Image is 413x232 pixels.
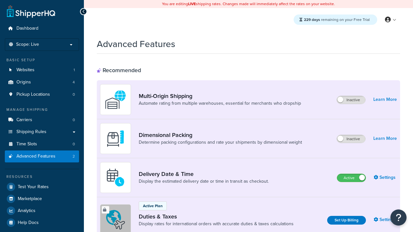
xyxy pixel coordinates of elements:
[97,67,141,74] div: Recommended
[139,139,302,146] a: Determine packing configurations and rate your shipments by dimensional weight
[5,174,79,179] div: Resources
[374,215,397,224] a: Settings
[18,208,35,214] span: Analytics
[5,205,79,217] a: Analytics
[5,57,79,63] div: Basic Setup
[5,150,79,162] a: Advanced Features2
[374,173,397,182] a: Settings
[139,92,301,100] a: Multi-Origin Shipping
[5,138,79,150] li: Time Slots
[5,114,79,126] li: Carriers
[304,17,370,23] span: remaining on your Free Trial
[139,178,269,185] a: Display the estimated delivery date or time in transit as checkout.
[16,141,37,147] span: Time Slots
[5,23,79,34] a: Dashboard
[390,209,407,226] button: Open Resource Center
[5,76,79,88] li: Origins
[104,88,127,111] img: WatD5o0RtDAAAAAElFTkSuQmCC
[16,42,39,47] span: Scope: Live
[16,92,50,97] span: Pickup Locations
[139,170,269,178] a: Delivery Date & Time
[73,141,75,147] span: 0
[16,80,31,85] span: Origins
[18,196,42,202] span: Marketplace
[5,76,79,88] a: Origins4
[327,216,366,225] a: Set Up Billing
[139,221,294,227] a: Display rates for international orders with accurate duties & taxes calculations
[16,154,55,159] span: Advanced Features
[16,67,35,73] span: Websites
[73,117,75,123] span: 0
[139,213,294,220] a: Duties & Taxes
[5,89,79,101] li: Pickup Locations
[16,26,38,31] span: Dashboard
[337,96,365,104] label: Inactive
[74,67,75,73] span: 1
[139,100,301,107] a: Automate rating from multiple warehouses, essential for merchants who dropship
[5,181,79,193] a: Test Your Rates
[104,166,127,189] img: gfkeb5ejjkALwAAAABJRU5ErkJggg==
[18,220,39,226] span: Help Docs
[143,203,163,209] p: Active Plan
[5,150,79,162] li: Advanced Features
[18,184,49,190] span: Test Your Rates
[373,95,397,104] a: Learn More
[5,89,79,101] a: Pickup Locations0
[5,114,79,126] a: Carriers0
[73,92,75,97] span: 0
[5,107,79,112] div: Manage Shipping
[139,131,302,139] a: Dimensional Packing
[5,64,79,76] a: Websites1
[337,135,365,143] label: Inactive
[104,127,127,150] img: DTVBYsAAAAAASUVORK5CYII=
[373,134,397,143] a: Learn More
[5,217,79,228] a: Help Docs
[188,1,196,7] b: LIVE
[97,38,175,50] h1: Advanced Features
[5,138,79,150] a: Time Slots0
[16,129,46,135] span: Shipping Rules
[5,193,79,205] a: Marketplace
[337,174,366,182] label: Active
[5,64,79,76] li: Websites
[5,126,79,138] a: Shipping Rules
[73,80,75,85] span: 4
[16,117,32,123] span: Carriers
[304,17,320,23] strong: 229 days
[73,154,75,159] span: 2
